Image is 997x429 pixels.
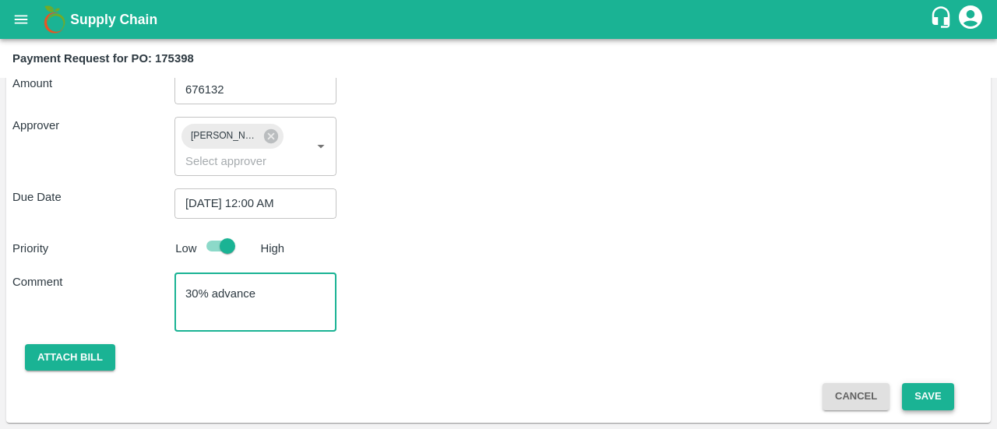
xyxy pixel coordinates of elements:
span: [PERSON_NAME] [181,128,267,144]
button: open drawer [3,2,39,37]
div: [PERSON_NAME] [181,124,284,149]
div: customer-support [929,5,956,33]
button: Save [902,383,953,410]
p: Amount [12,75,174,92]
textarea: 30% advance [185,286,326,318]
input: Select approver [179,151,286,171]
input: Advance amount [174,75,336,104]
div: account of current user [956,3,985,36]
p: Due Date [12,188,174,206]
b: Payment Request for PO: 175398 [12,52,194,65]
p: Approver [12,117,174,134]
p: Comment [12,273,174,290]
button: Cancel [823,383,890,410]
input: Choose date, selected date is Sep 12, 2025 [174,188,326,218]
button: Attach bill [25,344,115,371]
a: Supply Chain [70,9,929,30]
p: Priority [12,240,169,257]
p: Low [175,240,196,257]
b: Supply Chain [70,12,157,27]
p: High [261,240,285,257]
button: Open [311,136,331,156]
img: logo [39,4,70,35]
